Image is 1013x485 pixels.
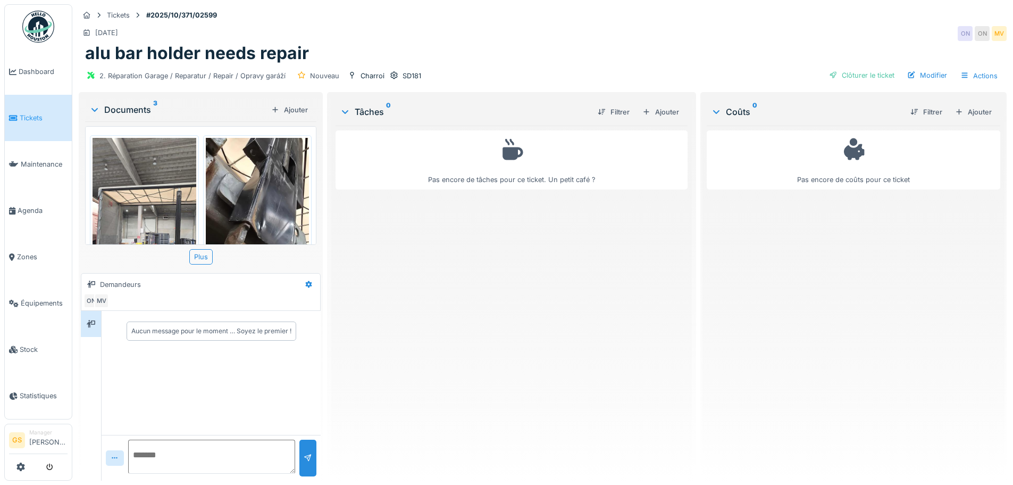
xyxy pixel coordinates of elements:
[29,429,68,437] div: Manager
[310,71,339,81] div: Nouveau
[5,280,72,326] a: Équipements
[17,252,68,262] span: Zones
[593,105,634,119] div: Filtrer
[20,344,68,355] span: Stock
[5,373,72,419] a: Statistiques
[153,103,157,116] sup: 3
[20,391,68,401] span: Statistiques
[386,105,391,118] sup: 0
[711,105,902,118] div: Coûts
[714,135,993,185] div: Pas encore de coûts pour ce ticket
[21,159,68,169] span: Maintenance
[9,432,25,448] li: GS
[5,95,72,141] a: Tickets
[5,141,72,187] a: Maintenance
[956,68,1002,84] div: Actions
[951,105,996,119] div: Ajouter
[85,43,309,63] h1: alu bar holder needs repair
[94,293,109,308] div: MV
[5,326,72,373] a: Stock
[29,429,68,451] li: [PERSON_NAME]
[361,71,384,81] div: Charroi
[638,105,683,119] div: Ajouter
[95,28,118,38] div: [DATE]
[342,135,680,185] div: Pas encore de tâches pour ce ticket. Un petit café ?
[906,105,947,119] div: Filtrer
[107,10,130,20] div: Tickets
[206,138,309,322] img: 0esf8on9j4ksvcsh7i6cycd71d39
[403,71,421,81] div: SD181
[958,26,973,41] div: ON
[142,10,221,20] strong: #2025/10/371/02599
[93,138,196,322] img: bq1tmxpmktudzofvh3t5zow49id2
[189,249,213,265] div: Plus
[992,26,1007,41] div: MV
[5,234,72,280] a: Zones
[89,103,267,116] div: Documents
[22,11,54,43] img: Badge_color-CXgf-gQk.svg
[100,280,141,290] div: Demandeurs
[21,298,68,308] span: Équipements
[19,67,68,77] span: Dashboard
[18,205,68,216] span: Agenda
[752,105,757,118] sup: 0
[975,26,990,41] div: ON
[83,293,98,308] div: ON
[267,103,312,117] div: Ajouter
[20,113,68,123] span: Tickets
[340,105,589,118] div: Tâches
[131,326,291,336] div: Aucun message pour le moment … Soyez le premier !
[99,71,286,81] div: 2. Réparation Garage / Reparatur / Repair / Opravy garáží
[5,187,72,234] a: Agenda
[825,68,899,83] div: Clôturer le ticket
[5,48,72,95] a: Dashboard
[903,68,951,83] div: Modifier
[9,429,68,454] a: GS Manager[PERSON_NAME]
